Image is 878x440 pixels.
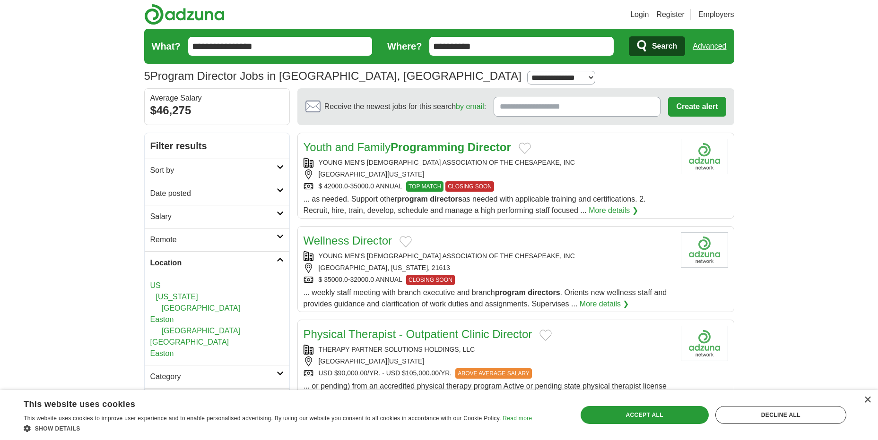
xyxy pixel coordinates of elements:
div: Close [864,397,871,404]
a: Remote [145,228,289,251]
h2: Location [150,257,277,269]
a: by email [456,102,484,110]
button: Add to favorite jobs [539,330,552,341]
button: Add to favorite jobs [519,143,531,154]
strong: directors [430,195,462,203]
img: Company logo [681,326,728,361]
a: [GEOGRAPHIC_DATA] [150,338,229,346]
div: $ 42000.0-35000.0 ANNUAL [304,181,673,192]
a: Register [656,9,685,20]
div: $ 35000.0-32000.0 ANNUAL [304,275,673,285]
div: [GEOGRAPHIC_DATA], [US_STATE], 21613 [304,263,673,273]
strong: Programming [391,141,464,153]
a: Login [630,9,649,20]
img: Company logo [681,232,728,268]
span: 5 [144,68,150,85]
a: More details ❯ [580,298,629,310]
span: Show details [35,425,80,432]
button: Create alert [668,97,726,117]
div: [GEOGRAPHIC_DATA][US_STATE] [304,356,673,366]
div: Accept all [581,406,709,424]
div: THERAPY PARTNER SOLUTIONS HOLDINGS, LLC [304,345,673,355]
a: US [150,281,161,289]
h2: Remote [150,234,277,245]
strong: program [397,195,428,203]
span: ... as needed. Support other as needed with applicable training and certifications. 2. Recruit, h... [304,195,646,214]
div: Show details [24,423,532,433]
div: $46,275 [150,102,284,119]
a: Easton [150,315,174,323]
a: Easton [150,349,174,357]
span: TOP MATCH [406,181,443,192]
h2: Salary [150,211,277,222]
h1: Program Director Jobs in [GEOGRAPHIC_DATA], [GEOGRAPHIC_DATA] [144,69,522,82]
span: ... weekly staff meeting with branch executive and branch . Orients new wellness staff and provid... [304,288,667,308]
button: Add to favorite jobs [400,236,412,247]
span: ABOVE AVERAGE SALARY [455,368,532,379]
h2: Category [150,371,277,382]
span: CLOSING SOON [406,275,455,285]
label: Where? [387,39,422,53]
a: Category [145,365,289,388]
label: What? [152,39,181,53]
a: Date posted [145,182,289,205]
span: Receive the newest jobs for this search : [324,101,486,112]
strong: program [495,288,526,296]
h2: Sort by [150,165,277,176]
span: CLOSING SOON [445,181,494,192]
a: [US_STATE] [156,293,198,301]
img: Adzuna logo [144,4,225,25]
button: Search [629,36,685,56]
a: Physical Therapist - Outpatient Clinic Director [304,328,532,340]
a: Employers [698,9,734,20]
span: This website uses cookies to improve user experience and to enable personalised advertising. By u... [24,415,501,422]
h2: Date posted [150,188,277,199]
div: This website uses cookies [24,396,508,410]
a: Sort by [145,159,289,182]
a: Location [145,251,289,274]
div: USD $90,000.00/YR. - USD $105,000.00/YR. [304,368,673,379]
a: [GEOGRAPHIC_DATA] [162,304,241,312]
a: Advanced [693,37,726,56]
div: [GEOGRAPHIC_DATA][US_STATE] [304,169,673,179]
img: Company logo [681,139,728,174]
div: YOUNG MEN'S [DEMOGRAPHIC_DATA] ASSOCIATION OF THE CHESAPEAKE, INC [304,158,673,168]
a: Salary [145,205,289,228]
strong: Director [468,141,511,153]
a: Youth and FamilyProgramming Director [304,141,511,153]
div: Average Salary [150,94,284,102]
h2: Filter results [145,133,289,159]
strong: directors [528,288,560,296]
a: Wellness Director [304,234,392,247]
span: ... or pending) from an accredited physical therapy program Active or pending state physical ther... [304,382,667,401]
div: Decline all [715,406,846,424]
div: YOUNG MEN'S [DEMOGRAPHIC_DATA] ASSOCIATION OF THE CHESAPEAKE, INC [304,251,673,261]
span: Search [652,37,677,56]
a: Company [145,388,289,411]
a: Read more, opens a new window [503,415,532,422]
a: [GEOGRAPHIC_DATA] [162,327,241,335]
a: More details ❯ [589,205,638,216]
